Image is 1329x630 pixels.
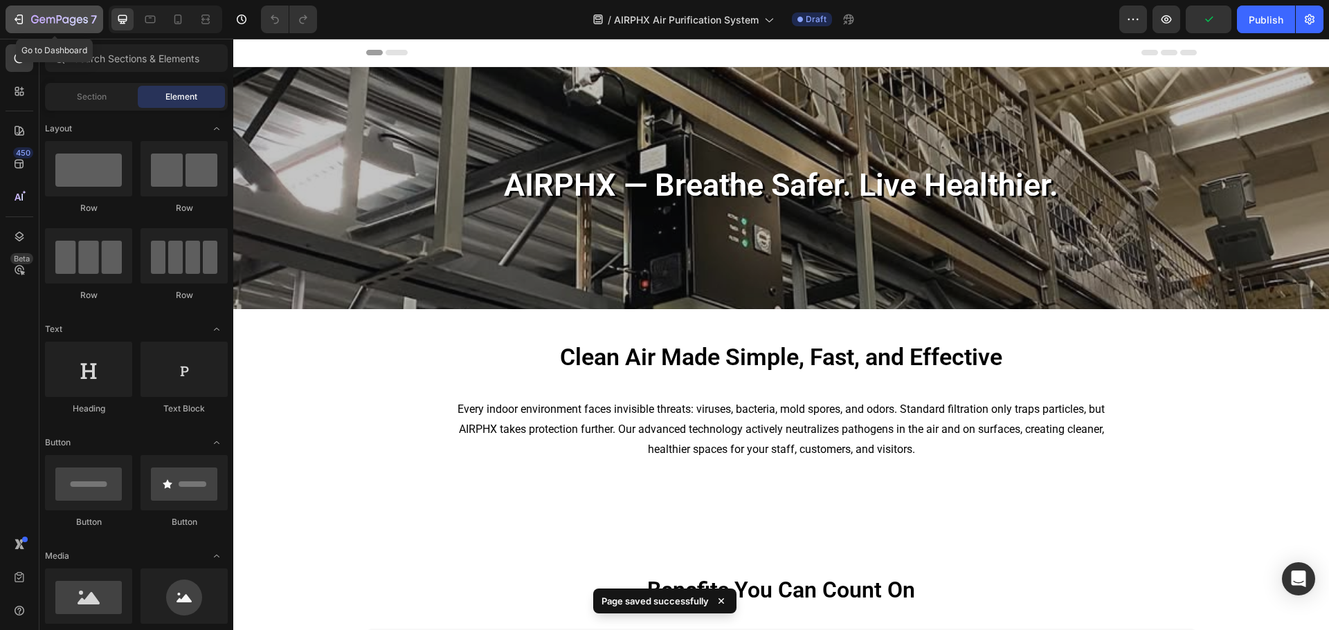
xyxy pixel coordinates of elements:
span: Element [165,91,197,103]
p: Explore Now [518,452,579,472]
div: Text Block [141,402,228,415]
span: Text [45,323,62,335]
div: Row [45,289,132,302]
p: Page saved successfully [602,594,709,608]
span: Button [45,436,71,449]
div: Row [45,202,132,214]
iframe: Design area [233,39,1329,630]
span: Section [77,91,107,103]
span: Clean Air Made Simple, Fast, and Effective [327,304,769,332]
div: Undo/Redo [261,6,317,33]
input: Search Sections & Elements [45,44,228,72]
div: Button [141,516,228,528]
div: Open Intercom Messenger [1282,562,1315,595]
a: Explore Now [501,444,595,481]
span: Toggle open [206,118,228,140]
span: Draft [806,13,826,26]
span: Toggle open [206,545,228,567]
span: Benefits You Can Count On [414,538,682,564]
span: AIRPHX Air Purification System [614,12,759,27]
div: Beta [10,253,33,264]
button: Publish [1237,6,1295,33]
div: 450 [13,147,33,158]
p: 7 [91,11,97,28]
button: 7 [6,6,103,33]
span: Toggle open [206,432,228,454]
span: Toggle open [206,318,228,340]
span: Layout [45,122,72,135]
div: Heading [45,402,132,415]
div: Row [141,289,228,302]
div: Row [141,202,228,214]
span: / [608,12,611,27]
span: Every indoor environment faces invisible threats: viruses, bacteria, mold spores, and odors. Stan... [224,364,871,417]
div: Publish [1249,12,1283,27]
div: Button [45,516,132,528]
span: Media [45,550,69,562]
